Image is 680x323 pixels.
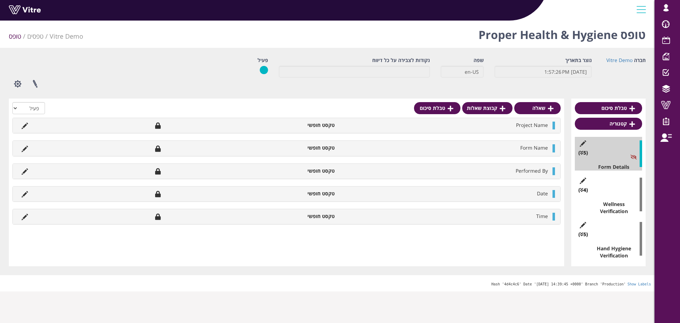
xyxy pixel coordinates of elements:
[520,144,548,151] span: Form Name
[258,122,338,129] li: טקסט חופשי
[516,122,548,128] span: Project Name
[580,163,642,171] div: Form Details
[474,57,484,64] label: שפה
[580,201,642,215] div: Wellness Verification
[258,167,338,174] li: טקסט חופשי
[491,282,625,286] span: Hash '4d4c4c6' Date '[DATE] 14:39:45 +0000' Branch 'Production'
[257,57,268,64] label: פעיל
[634,57,646,64] label: חברה
[50,32,83,40] a: Vitre Demo
[516,167,548,174] span: Performed By
[514,102,561,114] a: שאלה
[258,213,338,220] li: טקסט חופשי
[478,18,646,48] h1: טופס Proper Health & Hygiene
[372,57,430,64] label: נקודות לצבירה על כל דיווח
[565,57,592,64] label: נוצר בתאריך
[575,118,642,130] a: קטגוריה
[580,245,642,259] div: Hand Hygiene Verification
[575,102,642,114] a: טבלת סיכום
[462,102,512,114] a: קבוצת שאלות
[578,231,588,238] span: (5 )
[536,213,548,219] span: Time
[27,32,44,40] a: טפסים
[578,186,588,194] span: (4 )
[258,190,338,197] li: טקסט חופשי
[537,190,548,197] span: Date
[578,149,588,156] span: (5 )
[628,282,651,286] a: Show Labels
[606,57,633,63] a: Vitre Demo
[260,66,268,74] img: yes
[414,102,460,114] a: טבלת סיכום
[258,144,338,151] li: טקסט חופשי
[9,32,27,41] li: טופס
